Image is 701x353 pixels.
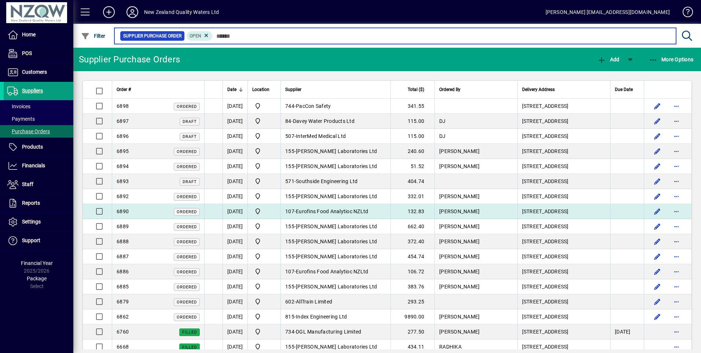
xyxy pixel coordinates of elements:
td: [DATE] [223,189,247,204]
span: [PERSON_NAME] Laboratories Ltd [296,239,377,244]
span: Purchase Orders [7,128,50,134]
span: 107 [285,208,294,214]
span: POS [22,50,32,56]
span: Ordered [177,194,197,199]
a: Knowledge Base [677,1,692,25]
td: [STREET_ADDRESS] [517,219,610,234]
div: Total ($) [395,85,431,94]
span: Domain Rd [252,222,276,231]
div: Order # [117,85,200,94]
td: [DATE] [610,324,644,339]
span: Support [22,237,40,243]
button: Edit [652,281,663,292]
button: More options [671,160,682,172]
td: [STREET_ADDRESS] [517,294,610,309]
span: [PERSON_NAME] [439,284,480,290]
button: Add [595,53,621,66]
span: Ordered [177,149,197,154]
td: [DATE] [223,249,247,264]
span: Ordered [177,270,197,274]
a: Customers [4,63,73,81]
span: [PERSON_NAME] Laboratories Ltd [296,193,377,199]
button: Filter [79,29,107,43]
span: Domain Rd [252,192,276,201]
span: Domain Rd [252,162,276,171]
td: - [280,294,390,309]
td: [STREET_ADDRESS] [517,144,610,159]
span: Due Date [615,85,633,94]
span: 6862 [117,314,129,320]
button: Edit [652,236,663,247]
span: 6887 [117,254,129,259]
td: - [280,309,390,324]
span: 507 [285,133,294,139]
td: 106.72 [390,264,434,279]
td: - [280,99,390,114]
span: Staff [22,181,33,187]
button: Edit [652,130,663,142]
a: Home [4,26,73,44]
td: [STREET_ADDRESS] [517,234,610,249]
td: [DATE] [223,174,247,189]
span: 6890 [117,208,129,214]
span: [PERSON_NAME] [439,239,480,244]
span: Reports [22,200,40,206]
span: 6886 [117,269,129,274]
div: Due Date [615,85,639,94]
span: 6879 [117,299,129,305]
button: Edit [652,175,663,187]
span: Domain Rd [252,327,276,336]
span: 6894 [117,163,129,169]
td: - [280,159,390,174]
td: [STREET_ADDRESS] [517,114,610,129]
td: [DATE] [223,294,247,309]
td: 115.00 [390,129,434,144]
button: More options [671,281,682,292]
span: Index Engineering Ltd [296,314,347,320]
td: - [280,324,390,339]
button: More options [671,100,682,112]
mat-chip: Completion Status: Open [187,31,213,41]
td: 240.60 [390,144,434,159]
button: More options [671,190,682,202]
span: Filter [81,33,106,39]
span: Davey Water Products Ltd [293,118,355,124]
span: 107 [285,269,294,274]
span: Filled [182,330,197,335]
span: Date [227,85,236,94]
span: DJ [439,133,446,139]
span: Financials [22,163,45,168]
span: Total ($) [408,85,424,94]
span: Domain Rd [252,132,276,141]
span: InterMed Medical Ltd [296,133,346,139]
td: [STREET_ADDRESS] [517,99,610,114]
button: Edit [652,266,663,277]
td: [STREET_ADDRESS] [517,324,610,339]
span: Domain Rd [252,207,276,216]
span: [PERSON_NAME] Laboratories Ltd [296,163,377,169]
span: [PERSON_NAME] Laboratories Ltd [296,284,377,290]
span: 155 [285,344,294,350]
span: [PERSON_NAME] [439,163,480,169]
button: More options [671,326,682,338]
td: [DATE] [223,159,247,174]
td: [STREET_ADDRESS] [517,189,610,204]
span: Eurofins Food Analytioc NZLtd [296,269,368,274]
td: [STREET_ADDRESS] [517,249,610,264]
span: 571 [285,178,294,184]
td: [DATE] [223,324,247,339]
button: More options [671,341,682,353]
button: More options [671,311,682,323]
td: [STREET_ADDRESS] [517,309,610,324]
td: - [280,279,390,294]
span: Ordered [177,255,197,259]
span: Ordered [177,210,197,214]
td: [DATE] [223,129,247,144]
span: [PERSON_NAME] [439,314,480,320]
span: [PERSON_NAME] [439,208,480,214]
td: - [280,189,390,204]
td: [DATE] [223,219,247,234]
div: Date [227,85,243,94]
span: Ordered By [439,85,460,94]
a: Reports [4,194,73,212]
